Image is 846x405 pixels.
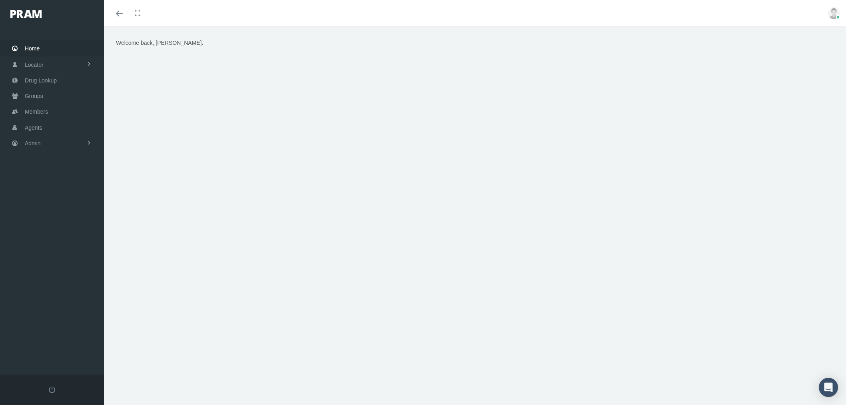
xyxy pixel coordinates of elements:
div: Open Intercom Messenger [819,378,838,397]
span: Welcome back, [PERSON_NAME]. [116,40,203,46]
span: Admin [25,136,41,151]
span: Agents [25,120,42,135]
span: Drug Lookup [25,73,57,88]
span: Locator [25,57,44,72]
img: user-placeholder.jpg [828,7,840,19]
span: Home [25,41,40,56]
span: Members [25,104,48,119]
span: Groups [25,88,43,104]
img: PRAM_20_x_78.png [10,10,42,18]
